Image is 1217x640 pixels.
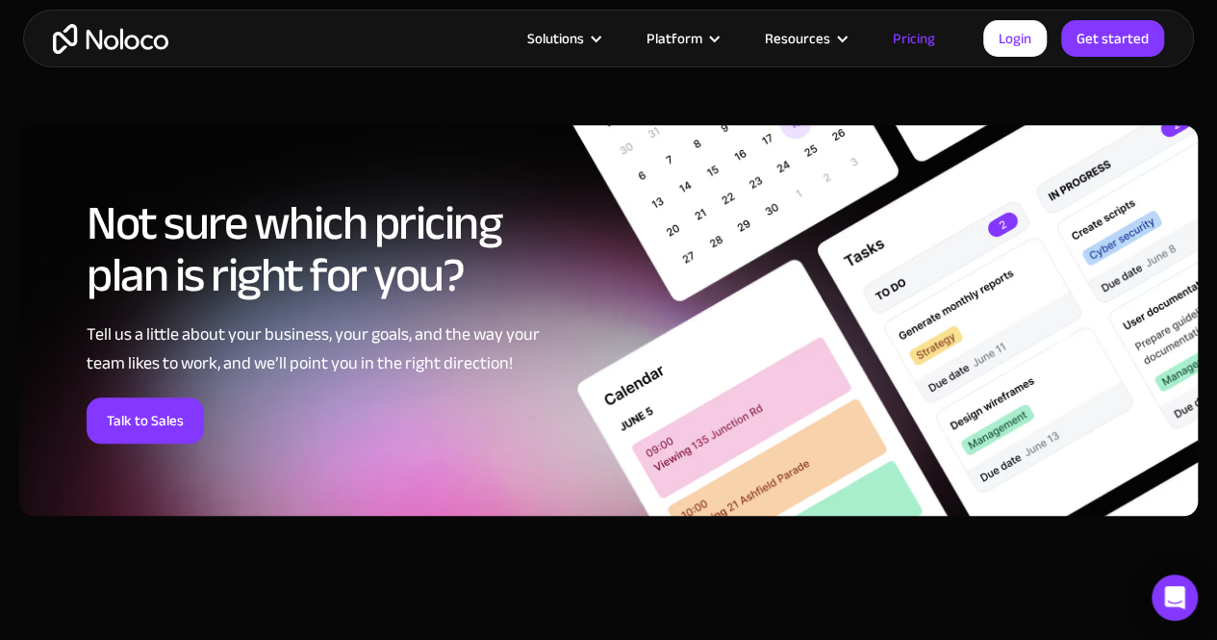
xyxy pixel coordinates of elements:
[741,26,869,51] div: Resources
[869,26,959,51] a: Pricing
[622,26,741,51] div: Platform
[527,26,584,51] div: Solutions
[87,197,572,301] h2: Not sure which pricing plan is right for you?
[87,320,572,378] div: Tell us a little about your business, your goals, and the way your team likes to work, and we’ll ...
[647,26,702,51] div: Platform
[503,26,622,51] div: Solutions
[1061,20,1164,57] a: Get started
[1152,575,1198,621] div: Open Intercom Messenger
[983,20,1047,57] a: Login
[765,26,830,51] div: Resources
[87,397,204,444] a: Talk to Sales
[53,24,168,54] a: home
